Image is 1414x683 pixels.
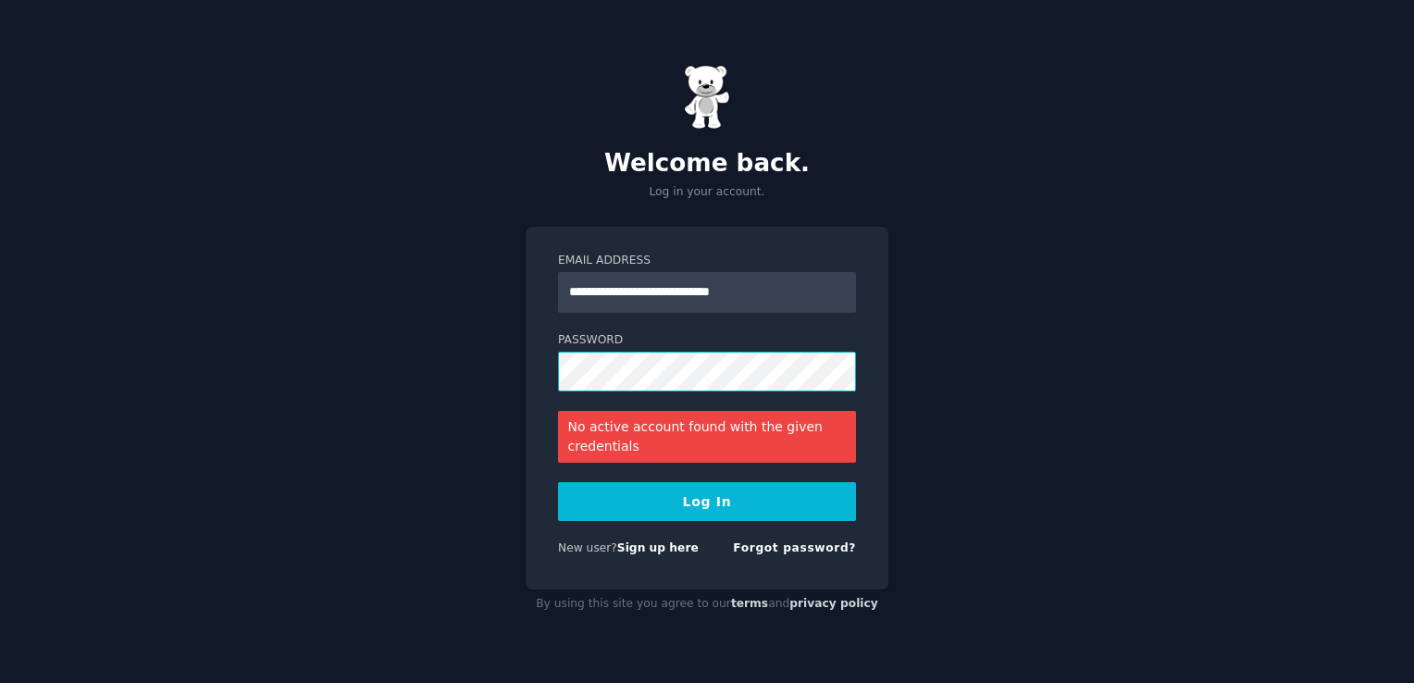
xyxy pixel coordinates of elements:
[526,149,888,179] h2: Welcome back.
[526,184,888,201] p: Log in your account.
[731,597,768,610] a: terms
[558,332,856,349] label: Password
[558,482,856,521] button: Log In
[526,590,888,619] div: By using this site you agree to our and
[617,541,699,554] a: Sign up here
[684,65,730,130] img: Gummy Bear
[558,253,856,269] label: Email Address
[789,597,878,610] a: privacy policy
[558,541,617,554] span: New user?
[558,411,856,463] div: No active account found with the given credentials
[733,541,856,554] a: Forgot password?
